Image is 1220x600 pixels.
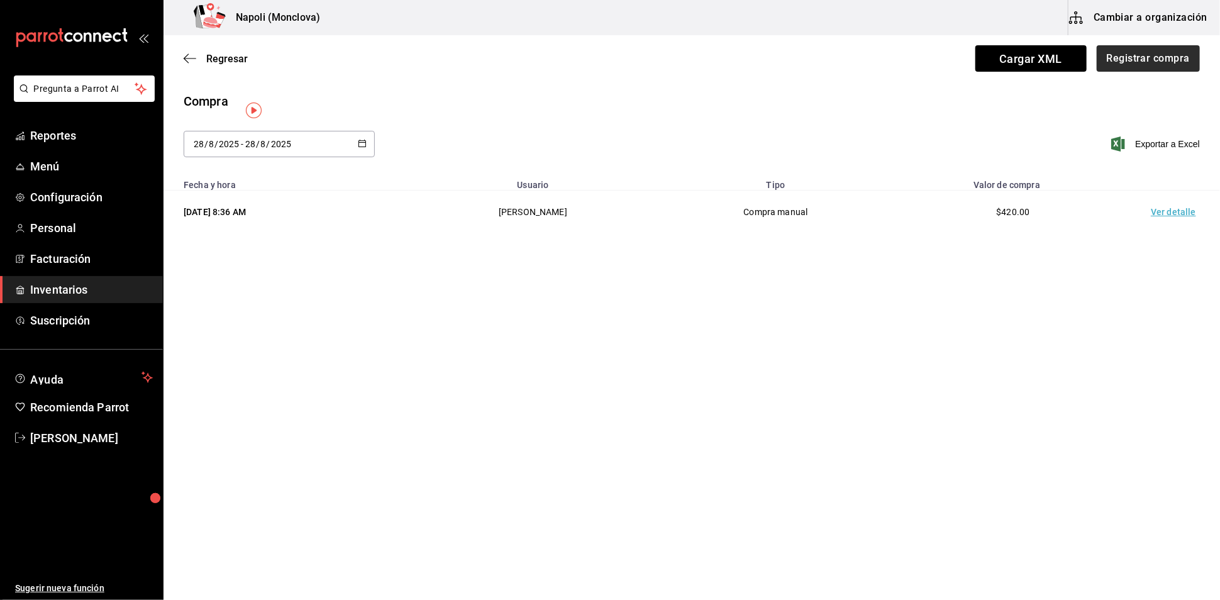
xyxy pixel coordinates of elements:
span: Inventarios [30,281,153,298]
td: Ver detalle [1132,191,1220,234]
span: Menú [30,158,153,175]
td: Compra manual [657,191,894,234]
span: Cargar XML [975,45,1087,72]
span: $420.00 [996,207,1029,217]
div: [DATE] 8:36 AM [184,206,394,218]
button: Pregunta a Parrot AI [14,75,155,102]
th: Tipo [657,172,894,191]
th: Valor de compra [894,172,1132,191]
button: open_drawer_menu [138,33,148,43]
span: / [256,139,260,149]
span: Suscripción [30,312,153,329]
input: Year [270,139,292,149]
td: [PERSON_NAME] [409,191,657,234]
input: Year [218,139,240,149]
span: Pregunta a Parrot AI [34,82,135,96]
th: Usuario [409,172,657,191]
span: / [214,139,218,149]
input: Month [260,139,267,149]
span: Facturación [30,250,153,267]
span: / [204,139,208,149]
span: Regresar [206,53,248,65]
a: Pregunta a Parrot AI [9,91,155,104]
span: - [241,139,243,149]
span: Sugerir nueva función [15,582,153,595]
div: Compra [184,92,228,111]
span: Personal [30,219,153,236]
button: Exportar a Excel [1114,136,1200,152]
button: Regresar [184,53,248,65]
span: Recomienda Parrot [30,399,153,416]
button: Registrar compra [1097,45,1200,72]
span: [PERSON_NAME] [30,430,153,447]
span: / [267,139,270,149]
th: Fecha y hora [164,172,409,191]
input: Day [193,139,204,149]
span: Configuración [30,189,153,206]
input: Day [245,139,256,149]
span: Ayuda [30,370,136,385]
h3: Napoli (Monclova) [226,10,320,25]
input: Month [208,139,214,149]
span: Reportes [30,127,153,144]
img: Tooltip marker [246,103,262,118]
